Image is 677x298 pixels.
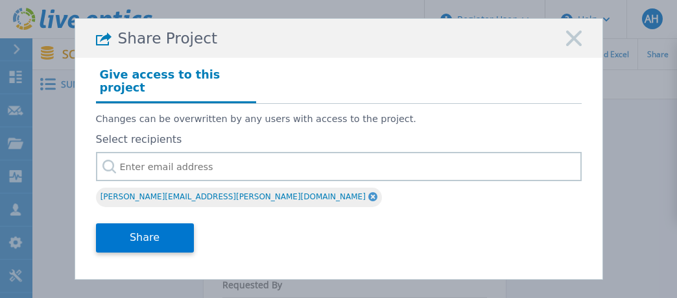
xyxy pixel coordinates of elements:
[96,188,383,207] div: [PERSON_NAME][EMAIL_ADDRESS][PERSON_NAME][DOMAIN_NAME]
[118,30,218,47] span: Share Project
[96,152,582,181] input: Enter email address
[96,223,194,253] button: Share
[96,114,582,125] p: Changes can be overwritten by any users with access to the project.
[96,64,256,103] h4: Give access to this project
[96,134,582,145] label: Select recipients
